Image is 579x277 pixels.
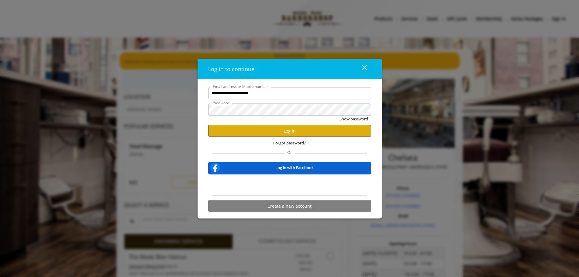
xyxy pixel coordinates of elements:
span: Log in to continue [208,65,254,72]
label: Password [210,100,232,106]
button: close dialog [350,63,371,75]
button: Log in [208,125,371,137]
span: Or [284,150,295,155]
div: close dialog [355,64,367,73]
input: Email address or Mobile number [208,87,371,99]
img: facebook-logo [209,161,221,174]
input: Password [208,103,371,116]
iframe: Sign in with Google Button [254,178,325,192]
label: Email address or Mobile number [210,83,271,89]
span: Forgot password? [273,140,306,146]
button: Create a new account [208,200,371,212]
button: Show password [339,116,368,122]
b: Log in with Facebook [275,164,314,171]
